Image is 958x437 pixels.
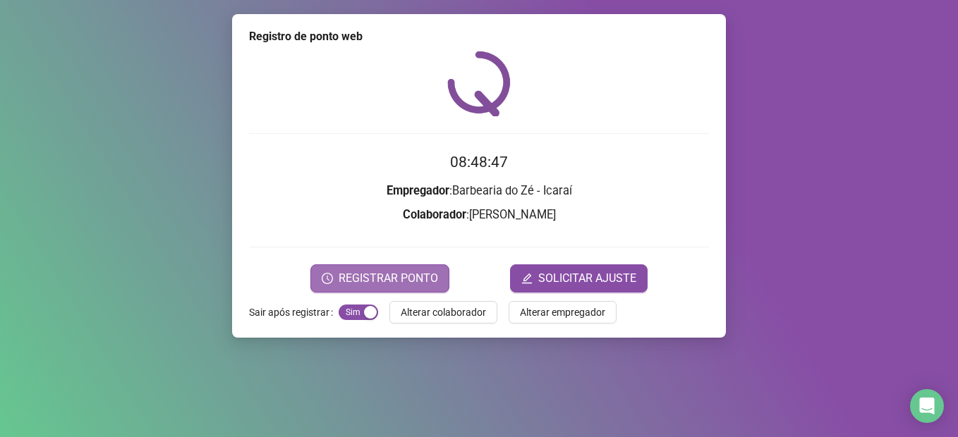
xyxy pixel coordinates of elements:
h3: : Barbearia do Zé - Icaraí [249,182,709,200]
span: edit [521,273,533,284]
button: Alterar colaborador [389,301,497,324]
span: Alterar empregador [520,304,605,320]
span: clock-circle [322,273,333,284]
time: 08:48:47 [450,154,508,171]
h3: : [PERSON_NAME] [249,206,709,224]
button: editSOLICITAR AJUSTE [510,264,648,293]
button: REGISTRAR PONTO [310,264,449,293]
img: QRPoint [447,51,511,116]
div: Registro de ponto web [249,28,709,45]
span: REGISTRAR PONTO [339,270,438,287]
button: Alterar empregador [509,301,617,324]
span: SOLICITAR AJUSTE [538,270,636,287]
strong: Colaborador [403,208,466,221]
strong: Empregador [387,184,449,197]
span: Alterar colaborador [401,304,486,320]
label: Sair após registrar [249,301,339,324]
div: Open Intercom Messenger [910,389,944,423]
